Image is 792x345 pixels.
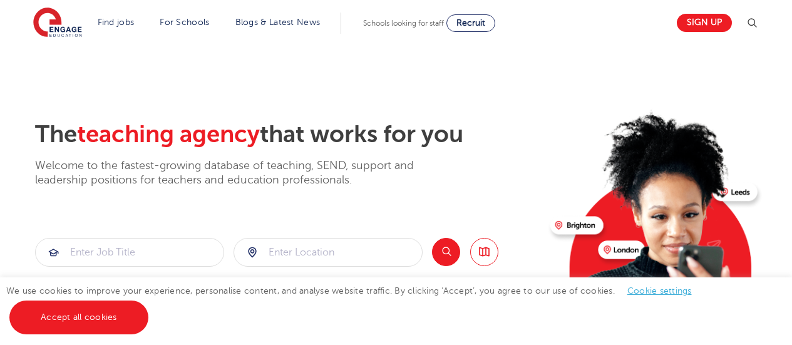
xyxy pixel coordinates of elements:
img: Engage Education [33,8,82,39]
a: Sign up [677,14,732,32]
span: We use cookies to improve your experience, personalise content, and analyse website traffic. By c... [6,286,704,322]
h2: The that works for you [35,120,540,149]
a: Accept all cookies [9,301,148,334]
a: Recruit [446,14,495,32]
div: Submit [234,238,423,267]
span: teaching agency [77,121,260,148]
a: Find jobs [98,18,135,27]
input: Submit [234,239,422,266]
p: Welcome to the fastest-growing database of teaching, SEND, support and leadership positions for t... [35,158,448,188]
a: Cookie settings [627,286,692,296]
input: Submit [36,239,224,266]
button: Search [432,238,460,266]
span: Recruit [456,18,485,28]
a: For Schools [160,18,209,27]
a: Blogs & Latest News [235,18,321,27]
div: Submit [35,238,224,267]
span: Schools looking for staff [363,19,444,28]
